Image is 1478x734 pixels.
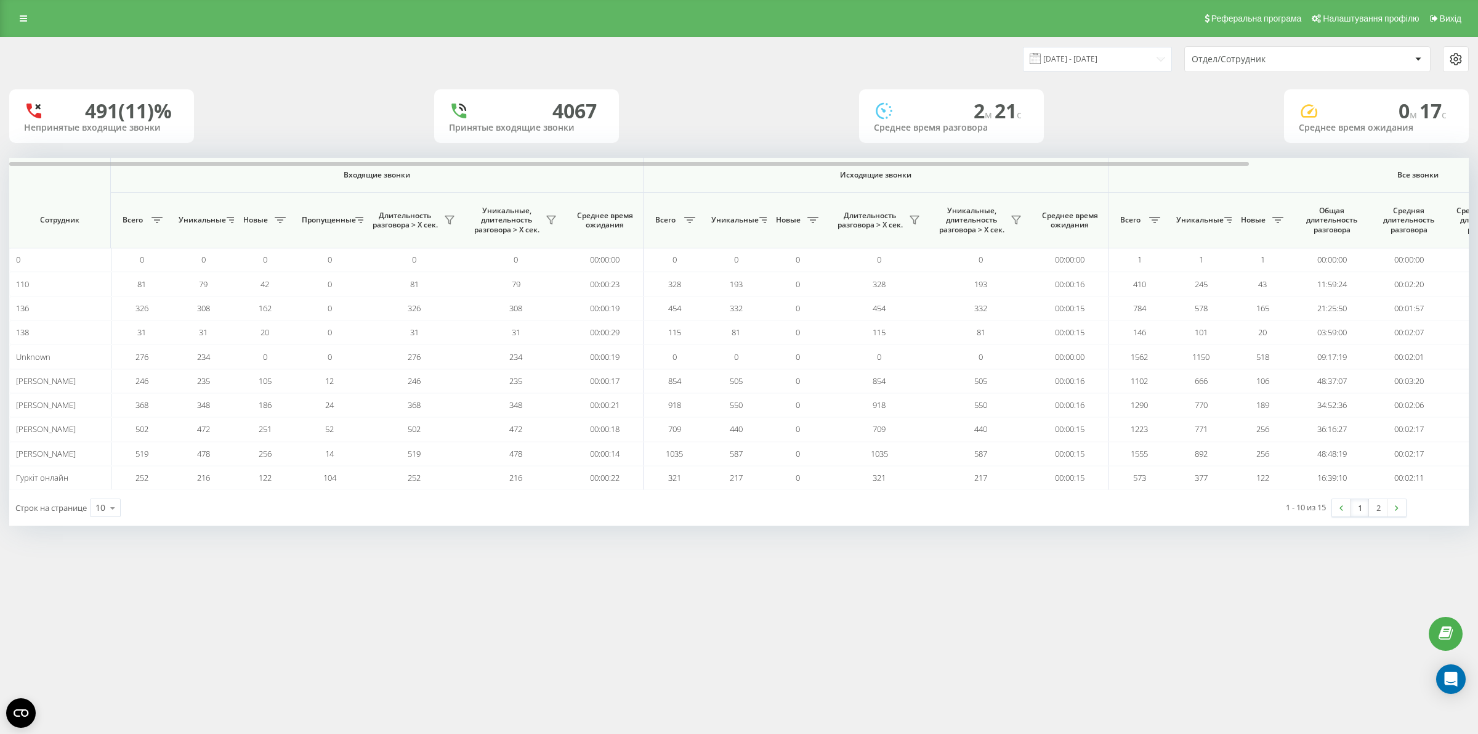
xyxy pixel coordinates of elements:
span: 0 [796,327,800,338]
span: 518 [1256,351,1269,362]
td: 09:17:19 [1293,345,1370,369]
span: 1035 [666,448,683,459]
td: 00:00:15 [1032,466,1108,490]
td: 00:00:16 [1032,272,1108,296]
span: 122 [1256,472,1269,483]
span: 0 [979,351,983,362]
span: 52 [325,423,334,434]
span: 193 [974,279,987,290]
div: 10 [95,502,105,514]
span: 2 [974,97,995,124]
span: 245 [1195,279,1208,290]
span: м [1410,108,1419,121]
span: 276 [408,351,421,362]
span: 854 [873,375,886,386]
span: 101 [1195,327,1208,338]
span: 0 [328,303,332,314]
td: 00:00:15 [1032,320,1108,345]
span: 115 [873,327,886,338]
span: 0 [796,472,800,483]
td: 21:25:50 [1293,296,1370,320]
span: 1562 [1131,351,1148,362]
span: 0 [328,327,332,338]
td: 00:00:00 [1370,248,1447,272]
span: 854 [668,375,681,386]
span: 189 [1256,399,1269,410]
span: 138 [16,327,29,338]
span: 321 [873,472,886,483]
div: Среднее время разговора [874,123,1029,133]
span: [PERSON_NAME] [16,423,76,434]
span: 505 [730,375,743,386]
span: 105 [259,375,272,386]
td: 00:00:00 [1032,248,1108,272]
span: 276 [135,351,148,362]
span: 24 [325,399,334,410]
span: Сотрудник [20,215,100,225]
span: 42 [260,279,269,290]
td: 00:02:06 [1370,393,1447,417]
td: 00:00:15 [1032,442,1108,466]
span: 1035 [871,448,888,459]
span: 1150 [1192,351,1209,362]
span: 519 [408,448,421,459]
span: c [1017,108,1022,121]
td: 00:00:15 [1032,296,1108,320]
span: Налаштування профілю [1323,14,1419,23]
span: Уникальные [711,215,756,225]
span: 368 [408,399,421,410]
span: 252 [135,472,148,483]
span: 0 [734,254,738,265]
span: 377 [1195,472,1208,483]
span: Уникальные, длительность разговора > Х сек. [471,206,542,235]
div: 1 - 10 из 15 [1286,501,1326,513]
td: 34:52:36 [1293,393,1370,417]
span: 1290 [1131,399,1148,410]
span: 0 [734,351,738,362]
span: м [985,108,995,121]
span: 918 [873,399,886,410]
span: 328 [668,279,681,290]
span: 573 [1133,472,1146,483]
span: Уникальные [1176,215,1221,225]
span: 193 [730,279,743,290]
span: 31 [512,327,520,338]
span: 348 [197,399,210,410]
span: 326 [135,303,148,314]
span: 79 [512,279,520,290]
span: Среднее время ожидания [1041,211,1099,230]
span: Средняя длительность разговора [1379,206,1438,235]
span: 0 [514,254,518,265]
span: 550 [730,399,743,410]
span: 122 [259,472,272,483]
span: 0 [796,279,800,290]
span: 0 [328,351,332,362]
span: 20 [1258,327,1267,338]
span: Пропущенные [302,215,352,225]
span: 472 [197,423,210,434]
span: Гуркіт онлайн [16,472,68,483]
span: 410 [1133,279,1146,290]
td: 00:02:20 [1370,272,1447,296]
span: 31 [199,327,208,338]
span: Общая длительность разговора [1302,206,1361,235]
span: 17 [1419,97,1447,124]
span: 709 [668,423,681,434]
td: 00:00:15 [1032,417,1108,441]
td: 00:00:19 [567,345,644,369]
span: 0 [672,351,677,362]
span: 519 [135,448,148,459]
span: 12 [325,375,334,386]
span: 1 [1137,254,1142,265]
span: 1223 [1131,423,1148,434]
span: 587 [974,448,987,459]
span: 502 [408,423,421,434]
span: 1 [1261,254,1265,265]
td: 48:48:19 [1293,442,1370,466]
span: 235 [197,375,210,386]
span: 502 [135,423,148,434]
span: 0 [328,279,332,290]
td: 00:00:19 [567,296,644,320]
span: 0 [16,254,20,265]
td: 00:00:00 [1032,345,1108,369]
